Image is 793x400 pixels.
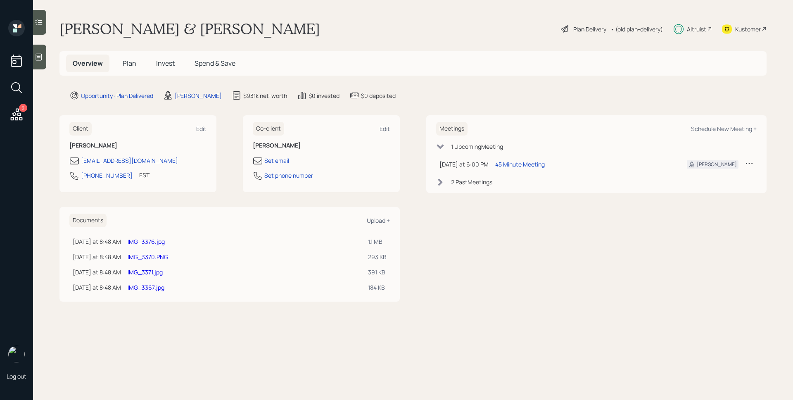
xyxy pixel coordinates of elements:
[368,237,387,246] div: 1.1 MB
[436,122,468,136] h6: Meetings
[368,268,387,276] div: 391 KB
[7,372,26,380] div: Log out
[73,252,121,261] div: [DATE] at 8:48 AM
[139,171,150,179] div: EST
[368,283,387,292] div: 184 KB
[69,122,92,136] h6: Client
[264,171,313,180] div: Set phone number
[367,217,390,224] div: Upload +
[495,160,545,169] div: 45 Minute Meeting
[610,25,663,33] div: • (old plan-delivery)
[243,91,287,100] div: $931k net-worth
[81,156,178,165] div: [EMAIL_ADDRESS][DOMAIN_NAME]
[253,122,284,136] h6: Co-client
[59,20,320,38] h1: [PERSON_NAME] & [PERSON_NAME]
[73,237,121,246] div: [DATE] at 8:48 AM
[156,59,175,68] span: Invest
[735,25,761,33] div: Kustomer
[73,283,121,292] div: [DATE] at 8:48 AM
[573,25,606,33] div: Plan Delivery
[128,283,164,291] a: IMG_3367.jpg
[309,91,340,100] div: $0 invested
[73,268,121,276] div: [DATE] at 8:48 AM
[380,125,390,133] div: Edit
[19,104,27,112] div: 3
[128,253,168,261] a: IMG_3370.PNG
[264,156,289,165] div: Set email
[128,268,163,276] a: IMG_3371.jpg
[81,91,153,100] div: Opportunity · Plan Delivered
[253,142,390,149] h6: [PERSON_NAME]
[8,346,25,362] img: james-distasi-headshot.png
[73,59,103,68] span: Overview
[451,178,492,186] div: 2 Past Meeting s
[361,91,396,100] div: $0 deposited
[439,160,489,169] div: [DATE] at 6:00 PM
[69,142,207,149] h6: [PERSON_NAME]
[128,238,165,245] a: IMG_3376.jpg
[81,171,133,180] div: [PHONE_NUMBER]
[687,25,706,33] div: Altruist
[697,161,737,168] div: [PERSON_NAME]
[69,214,107,227] h6: Documents
[368,252,387,261] div: 293 KB
[451,142,503,151] div: 1 Upcoming Meeting
[123,59,136,68] span: Plan
[196,125,207,133] div: Edit
[175,91,222,100] div: [PERSON_NAME]
[195,59,235,68] span: Spend & Save
[691,125,757,133] div: Schedule New Meeting +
